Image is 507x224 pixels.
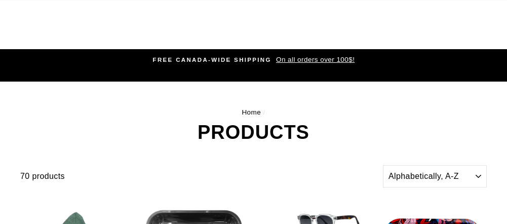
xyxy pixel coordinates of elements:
[263,108,265,116] span: /
[20,123,487,142] h1: Products
[153,57,271,63] span: FREE CANADA-WIDE SHIPPING
[20,170,379,183] div: 70 products
[23,54,485,65] a: FREE CANADA-WIDE SHIPPING On all orders over 100$!
[20,107,487,118] nav: breadcrumbs
[242,108,261,116] a: Home
[274,56,355,63] span: On all orders over 100$!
